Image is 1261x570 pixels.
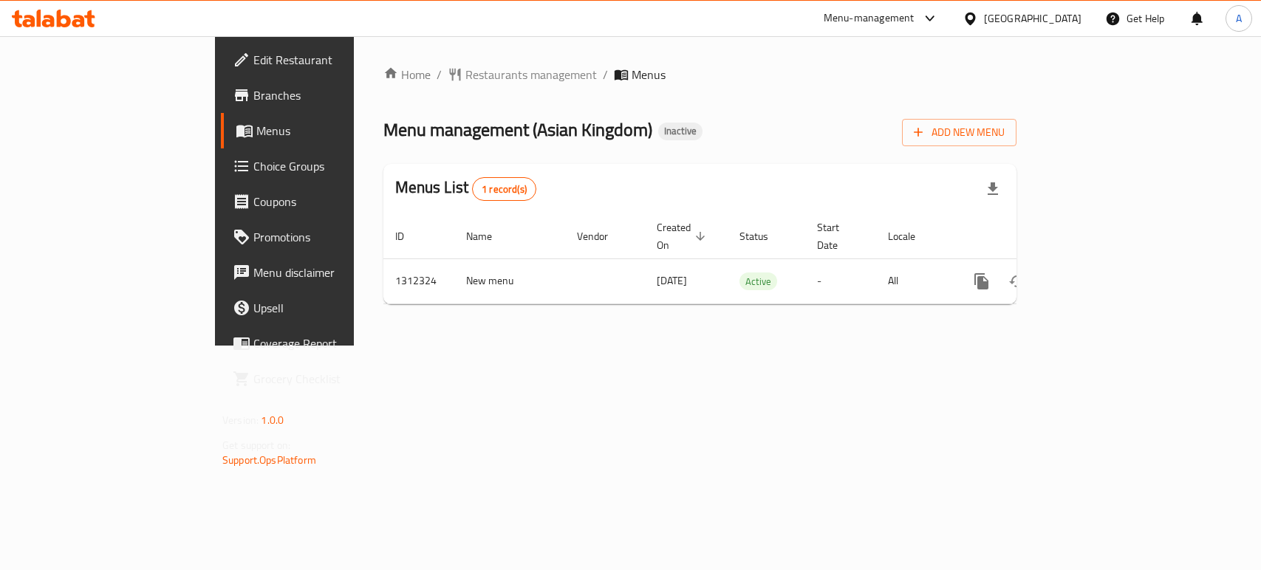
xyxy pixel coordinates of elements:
[739,227,787,245] span: Status
[221,219,426,255] a: Promotions
[253,370,414,388] span: Grocery Checklist
[657,271,687,290] span: [DATE]
[465,66,597,83] span: Restaurants management
[222,450,316,470] a: Support.OpsPlatform
[466,227,511,245] span: Name
[448,66,597,83] a: Restaurants management
[256,122,414,140] span: Menus
[222,411,259,430] span: Version:
[261,411,284,430] span: 1.0.0
[253,228,414,246] span: Promotions
[658,123,703,140] div: Inactive
[221,361,426,396] a: Grocery Checklist
[395,227,423,245] span: ID
[657,219,710,254] span: Created On
[253,157,414,175] span: Choice Groups
[1236,10,1242,27] span: A
[437,66,442,83] li: /
[221,290,426,326] a: Upsell
[888,227,934,245] span: Locale
[876,258,952,303] td: All
[952,214,1118,259] th: Actions
[221,326,426,361] a: Coverage Report
[383,66,1016,83] nav: breadcrumb
[632,66,666,83] span: Menus
[253,51,414,69] span: Edit Restaurant
[824,10,915,27] div: Menu-management
[454,258,565,303] td: New menu
[221,78,426,113] a: Branches
[603,66,608,83] li: /
[253,193,414,210] span: Coupons
[473,182,536,196] span: 1 record(s)
[739,273,777,290] span: Active
[253,299,414,317] span: Upsell
[914,123,1005,142] span: Add New Menu
[221,42,426,78] a: Edit Restaurant
[984,10,1081,27] div: [GEOGRAPHIC_DATA]
[805,258,876,303] td: -
[999,264,1035,299] button: Change Status
[253,264,414,281] span: Menu disclaimer
[817,219,858,254] span: Start Date
[577,227,627,245] span: Vendor
[253,86,414,104] span: Branches
[658,125,703,137] span: Inactive
[472,177,536,201] div: Total records count
[383,113,652,146] span: Menu management ( Asian Kingdom )
[221,113,426,148] a: Menus
[975,171,1011,207] div: Export file
[383,214,1118,304] table: enhanced table
[902,119,1016,146] button: Add New Menu
[221,255,426,290] a: Menu disclaimer
[221,184,426,219] a: Coupons
[964,264,999,299] button: more
[222,436,290,455] span: Get support on:
[253,334,414,352] span: Coverage Report
[395,176,536,201] h2: Menus List
[221,148,426,184] a: Choice Groups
